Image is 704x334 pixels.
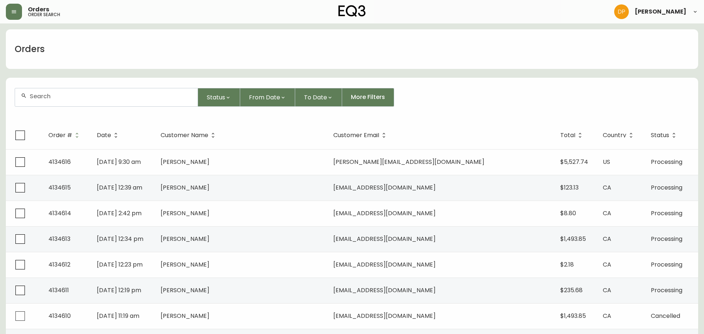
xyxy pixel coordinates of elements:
span: Country [603,133,626,137]
span: Date [97,132,121,139]
span: Date [97,133,111,137]
span: CA [603,209,611,217]
span: [EMAIL_ADDRESS][DOMAIN_NAME] [333,260,436,269]
span: 4134610 [48,312,71,320]
span: [DATE] 2:42 pm [97,209,142,217]
span: [PERSON_NAME] [161,158,209,166]
span: 4134612 [48,260,70,269]
button: From Date [240,88,295,107]
span: 4134616 [48,158,71,166]
span: $123.13 [560,183,579,192]
span: [DATE] 12:19 pm [97,286,141,294]
span: 4134615 [48,183,71,192]
span: Total [560,133,575,137]
span: US [603,158,610,166]
span: [PERSON_NAME] [161,286,209,294]
span: More Filters [351,93,385,101]
span: CA [603,235,611,243]
span: 4134613 [48,235,70,243]
span: [PERSON_NAME] [635,9,686,15]
h1: Orders [15,43,45,55]
span: Status [207,93,225,102]
button: To Date [295,88,342,107]
span: Status [651,133,669,137]
span: [PERSON_NAME] [161,260,209,269]
span: To Date [304,93,327,102]
span: Status [651,132,679,139]
span: [DATE] 12:39 am [97,183,142,192]
span: Processing [651,260,682,269]
span: $1,493.85 [560,235,586,243]
span: [EMAIL_ADDRESS][DOMAIN_NAME] [333,183,436,192]
span: [PERSON_NAME] [161,235,209,243]
span: Customer Name [161,132,218,139]
span: Customer Name [161,133,208,137]
input: Search [30,93,192,100]
button: More Filters [342,88,394,107]
span: [DATE] 12:34 pm [97,235,143,243]
span: [DATE] 12:23 pm [97,260,143,269]
span: Order # [48,132,82,139]
span: [EMAIL_ADDRESS][DOMAIN_NAME] [333,235,436,243]
span: [PERSON_NAME][EMAIL_ADDRESS][DOMAIN_NAME] [333,158,484,166]
span: [DATE] 11:19 am [97,312,139,320]
span: Processing [651,183,682,192]
span: [EMAIL_ADDRESS][DOMAIN_NAME] [333,209,436,217]
span: Customer Email [333,133,379,137]
span: [EMAIL_ADDRESS][DOMAIN_NAME] [333,286,436,294]
span: [PERSON_NAME] [161,209,209,217]
img: b0154ba12ae69382d64d2f3159806b19 [614,4,629,19]
span: [PERSON_NAME] [161,183,209,192]
span: $8.80 [560,209,576,217]
span: Country [603,132,636,139]
span: Orders [28,7,49,12]
span: $1,493.85 [560,312,586,320]
span: 4134611 [48,286,69,294]
span: 4134614 [48,209,71,217]
span: Processing [651,158,682,166]
span: CA [603,312,611,320]
span: [DATE] 9:30 am [97,158,141,166]
button: Status [198,88,240,107]
span: [EMAIL_ADDRESS][DOMAIN_NAME] [333,312,436,320]
span: Order # [48,133,72,137]
h5: order search [28,12,60,17]
span: $235.68 [560,286,583,294]
span: Processing [651,235,682,243]
span: Customer Email [333,132,389,139]
span: CA [603,286,611,294]
span: CA [603,260,611,269]
span: Processing [651,209,682,217]
span: Processing [651,286,682,294]
span: $2.18 [560,260,574,269]
span: CA [603,183,611,192]
img: logo [338,5,366,17]
span: Total [560,132,585,139]
span: From Date [249,93,280,102]
span: [PERSON_NAME] [161,312,209,320]
span: $5,527.74 [560,158,588,166]
span: Cancelled [651,312,680,320]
